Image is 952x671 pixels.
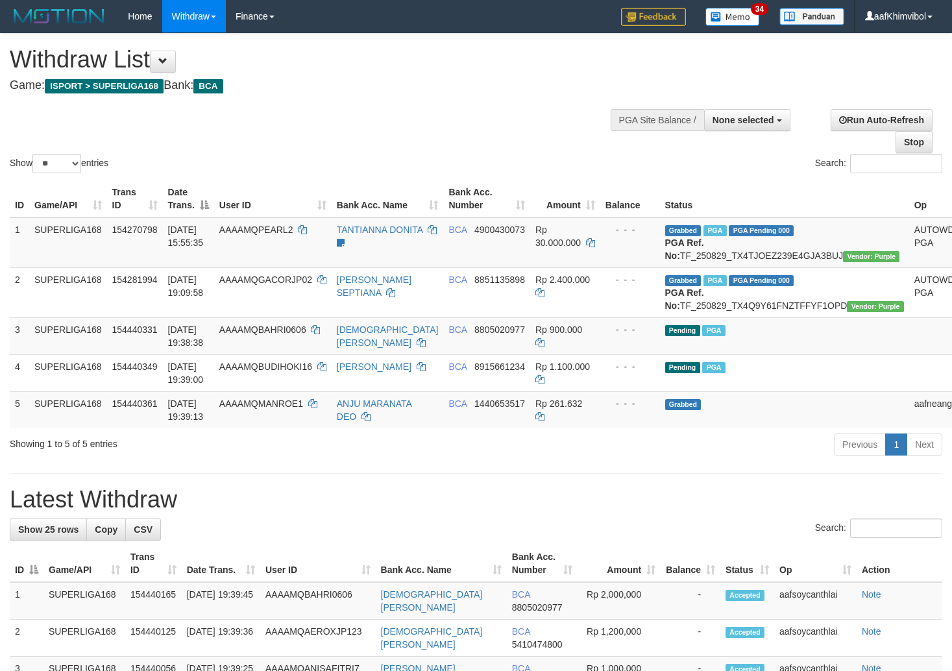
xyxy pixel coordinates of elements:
th: Game/API: activate to sort column ascending [29,180,107,217]
a: Previous [834,433,886,456]
a: Run Auto-Refresh [831,109,933,131]
span: AAAAMQBAHRI0606 [219,324,306,335]
td: Rp 1,200,000 [578,620,661,657]
span: AAAAMQPEARL2 [219,225,293,235]
th: Op: activate to sort column ascending [774,545,857,582]
span: Rp 2.400.000 [535,274,590,285]
span: Accepted [726,590,764,601]
span: Copy 8915661234 to clipboard [474,361,525,372]
th: Action [857,545,942,582]
div: - - - [605,360,655,373]
span: Copy 8851135898 to clipboard [474,274,525,285]
span: Vendor URL: https://trx4.1velocity.biz [847,301,903,312]
td: TF_250829_TX4Q9Y61FNZTFFYF1OPD [660,267,909,317]
span: PGA Pending [729,275,794,286]
span: Vendor URL: https://trx4.1velocity.biz [843,251,899,262]
th: Status [660,180,909,217]
td: 4 [10,354,29,391]
td: 3 [10,317,29,354]
span: [DATE] 19:09:58 [168,274,204,298]
a: Copy [86,518,126,541]
a: Note [862,589,881,600]
span: 154440361 [112,398,158,409]
div: - - - [605,397,655,410]
h1: Withdraw List [10,47,622,73]
a: CSV [125,518,161,541]
span: [DATE] 19:39:13 [168,398,204,422]
button: None selected [704,109,790,131]
td: 2 [10,267,29,317]
th: Trans ID: activate to sort column ascending [125,545,182,582]
span: Rp 1.100.000 [535,361,590,372]
a: [PERSON_NAME] SEPTIANA [337,274,411,298]
td: [DATE] 19:39:45 [182,582,260,620]
span: BCA [193,79,223,93]
span: AAAAMQBUDIHOKI16 [219,361,312,372]
span: Copy [95,524,117,535]
a: Stop [896,131,933,153]
td: 1 [10,582,43,620]
td: 2 [10,620,43,657]
span: BCA [448,225,467,235]
td: aafsoycanthlai [774,620,857,657]
span: Grabbed [665,275,702,286]
a: Next [907,433,942,456]
th: Bank Acc. Number: activate to sort column ascending [443,180,530,217]
td: 1 [10,217,29,268]
th: Bank Acc. Name: activate to sort column ascending [376,545,507,582]
b: PGA Ref. No: [665,238,704,261]
span: Rp 900.000 [535,324,582,335]
td: 154440165 [125,582,182,620]
span: [DATE] 19:39:00 [168,361,204,385]
th: Status: activate to sort column ascending [720,545,774,582]
td: - [661,620,720,657]
span: BCA [448,398,467,409]
th: User ID: activate to sort column ascending [214,180,332,217]
span: Pending [665,325,700,336]
h1: Latest Withdraw [10,487,942,513]
td: SUPERLIGA168 [29,391,107,428]
label: Search: [815,518,942,538]
div: - - - [605,273,655,286]
label: Show entries [10,154,108,173]
h4: Game: Bank: [10,79,622,92]
a: [PERSON_NAME] [337,361,411,372]
td: SUPERLIGA168 [43,620,125,657]
span: Copy 1440653517 to clipboard [474,398,525,409]
span: None selected [713,115,774,125]
th: User ID: activate to sort column ascending [260,545,376,582]
span: Copy 8805020977 to clipboard [512,602,563,613]
th: Date Trans.: activate to sort column ascending [182,545,260,582]
div: - - - [605,323,655,336]
div: Showing 1 to 5 of 5 entries [10,432,387,450]
a: [DEMOGRAPHIC_DATA][PERSON_NAME] [337,324,439,348]
span: AAAAMQMANROE1 [219,398,303,409]
td: TF_250829_TX4TJOEZ239E4GJA3BUJ [660,217,909,268]
span: 34 [751,3,768,15]
a: ANJU MARANATA DEO [337,398,411,422]
th: Trans ID: activate to sort column ascending [107,180,163,217]
th: Balance: activate to sort column ascending [661,545,720,582]
a: [DEMOGRAPHIC_DATA][PERSON_NAME] [381,589,483,613]
label: Search: [815,154,942,173]
td: Rp 2,000,000 [578,582,661,620]
span: CSV [134,524,153,535]
span: BCA [512,626,530,637]
span: Rp 261.632 [535,398,582,409]
th: Balance [600,180,660,217]
span: Copy 4900430073 to clipboard [474,225,525,235]
a: [DEMOGRAPHIC_DATA][PERSON_NAME] [381,626,483,650]
a: 1 [885,433,907,456]
span: Accepted [726,627,764,638]
span: PGA Pending [729,225,794,236]
span: Marked by aafsoycanthlai [702,362,725,373]
span: Copy 5410474800 to clipboard [512,639,563,650]
th: Game/API: activate to sort column ascending [43,545,125,582]
td: SUPERLIGA168 [43,582,125,620]
span: 154440331 [112,324,158,335]
a: Show 25 rows [10,518,87,541]
span: Grabbed [665,225,702,236]
th: ID: activate to sort column descending [10,545,43,582]
th: Amount: activate to sort column ascending [530,180,600,217]
span: 154281994 [112,274,158,285]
